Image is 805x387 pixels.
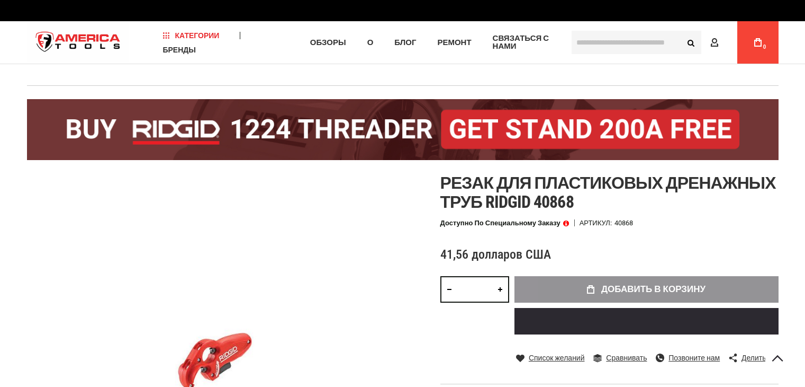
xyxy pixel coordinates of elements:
font: Артикул [580,219,610,227]
font: Доступно по специальному заказу [440,219,560,227]
button: Поиск [681,32,701,52]
a: Обзоры [305,36,351,50]
font: Блог [394,38,416,47]
font: Список желаний [529,354,585,362]
font: Бренды [162,46,196,54]
img: Американские инструменты [27,23,130,63]
font: Сравнивать [606,354,647,362]
font: Резак для пластиковых дренажных труб Ridgid 40868 [440,173,776,212]
font: Делиться [741,354,774,362]
font: О [367,38,374,47]
font: Позвоните нам [668,354,720,362]
a: Позвоните нам [656,353,720,363]
a: Ремонт [432,36,476,50]
a: Бренды [158,42,201,57]
font: Связаться с нами [493,33,549,51]
font: Категории [175,31,219,40]
font: Счет [722,38,742,47]
font: 40868 [614,219,633,227]
a: Блог [390,36,421,50]
a: Категории [158,28,224,42]
a: О [363,36,378,50]
a: 0 [748,21,768,64]
font: Ремонт [437,38,471,47]
font: 0 [763,44,766,50]
font: Обзоры [310,38,346,47]
a: Список желаний [516,353,585,363]
a: логотип магазина [27,23,130,63]
a: Связаться с нами [488,36,569,50]
a: Сравнивать [593,353,647,363]
img: АКЦИЯ: Купите резьбонарезной станок RIDGID® 1224 (26092) и получите стойку 92467 200A БЕСПЛАТНО! [27,99,779,160]
font: 41,56 долларов США [440,247,551,262]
